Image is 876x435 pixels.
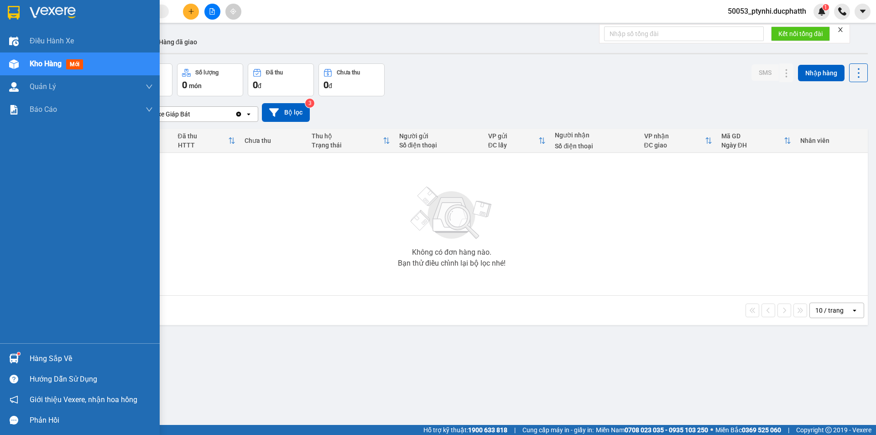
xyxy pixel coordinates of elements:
[9,82,19,92] img: warehouse-icon
[798,65,845,81] button: Nhập hàng
[10,395,18,404] span: notification
[66,59,83,69] span: mới
[30,352,153,366] div: Hàng sắp về
[178,132,229,140] div: Đã thu
[245,137,302,144] div: Chưa thu
[555,142,635,150] div: Số điện thoại
[851,307,858,314] svg: open
[800,137,863,144] div: Nhân viên
[209,8,215,15] span: file-add
[30,414,153,427] div: Phản hồi
[625,426,708,434] strong: 0708 023 035 - 0935 103 250
[484,129,551,153] th: Toggle SortBy
[720,5,813,17] span: 50053_ptynhi.ducphatth
[178,142,229,149] div: HTTT
[9,59,19,69] img: warehouse-icon
[644,132,705,140] div: VP nhận
[30,372,153,386] div: Hướng dẫn sử dụng
[30,81,56,92] span: Quản Lý
[230,8,236,15] span: aim
[323,79,328,90] span: 0
[204,4,220,20] button: file-add
[191,110,192,119] input: Selected Bến xe Giáp Bát.
[721,132,784,140] div: Mã GD
[721,142,784,149] div: Ngày ĐH
[488,142,539,149] div: ĐC lấy
[9,354,19,363] img: warehouse-icon
[30,104,57,115] span: Báo cáo
[182,79,187,90] span: 0
[604,26,764,41] input: Nhập số tổng đài
[312,132,383,140] div: Thu hộ
[742,426,781,434] strong: 0369 525 060
[596,425,708,435] span: Miền Nam
[8,6,20,20] img: logo-vxr
[10,416,18,425] span: message
[30,35,74,47] span: Điều hành xe
[514,425,516,435] span: |
[189,82,202,89] span: món
[312,142,383,149] div: Trạng thái
[751,64,779,81] button: SMS
[151,31,204,53] button: Hàng đã giao
[710,428,713,432] span: ⚪️
[318,63,385,96] button: Chưa thu0đ
[398,260,506,267] div: Bạn thử điều chỉnh lại bộ lọc nhé!
[837,26,844,33] span: close
[825,427,832,433] span: copyright
[778,29,823,39] span: Kết nối tổng đài
[818,7,826,16] img: icon-new-feature
[412,249,491,256] div: Không có đơn hàng nào.
[788,425,789,435] span: |
[640,129,717,153] th: Toggle SortBy
[855,4,871,20] button: caret-down
[522,425,594,435] span: Cung cấp máy in - giấy in:
[824,4,827,10] span: 1
[10,375,18,383] span: question-circle
[248,63,314,96] button: Đã thu0đ
[815,306,844,315] div: 10 / trang
[555,131,635,139] div: Người nhận
[307,129,395,153] th: Toggle SortBy
[146,106,153,113] span: down
[253,79,258,90] span: 0
[266,69,283,76] div: Đã thu
[183,4,199,20] button: plus
[644,142,705,149] div: ĐC giao
[188,8,194,15] span: plus
[488,132,539,140] div: VP gửi
[399,132,479,140] div: Người gửi
[337,69,360,76] div: Chưa thu
[146,83,153,90] span: down
[173,129,240,153] th: Toggle SortBy
[262,103,310,122] button: Bộ lọc
[9,37,19,46] img: warehouse-icon
[235,110,242,118] svg: Clear value
[838,7,846,16] img: phone-icon
[468,426,507,434] strong: 1900 633 818
[146,110,190,119] div: Bến xe Giáp Bát
[245,110,252,118] svg: open
[305,99,314,108] sup: 3
[771,26,830,41] button: Kết nối tổng đài
[258,82,261,89] span: đ
[328,82,332,89] span: đ
[177,63,243,96] button: Số lượng0món
[423,425,507,435] span: Hỗ trợ kỹ thuật:
[859,7,867,16] span: caret-down
[17,352,20,355] sup: 1
[823,4,829,10] sup: 1
[717,129,796,153] th: Toggle SortBy
[195,69,219,76] div: Số lượng
[406,181,497,245] img: svg+xml;base64,PHN2ZyBjbGFzcz0ibGlzdC1wbHVnX19zdmciIHhtbG5zPSJodHRwOi8vd3d3LnczLm9yZy8yMDAwL3N2Zy...
[9,105,19,115] img: solution-icon
[715,425,781,435] span: Miền Bắc
[225,4,241,20] button: aim
[399,142,479,149] div: Số điện thoại
[30,394,137,405] span: Giới thiệu Vexere, nhận hoa hồng
[30,59,62,68] span: Kho hàng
